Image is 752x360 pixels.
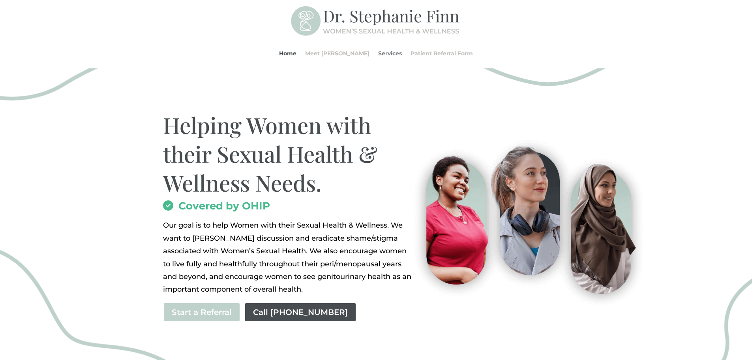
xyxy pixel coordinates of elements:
a: Home [279,38,296,68]
a: Patient Referral Form [411,38,473,68]
h2: Covered by OHIP [163,201,414,215]
img: Visit-Pleasure-MD-Ontario-Women-Sexual-Health-and-Wellness [404,135,649,305]
a: Call [PHONE_NUMBER] [244,302,356,322]
a: Start a Referral [163,302,240,322]
div: Page 1 [163,219,414,296]
p: Our goal is to help Women with their Sexual Health & Wellness. We want to [PERSON_NAME] discussio... [163,219,414,296]
a: Services [378,38,402,68]
a: Meet [PERSON_NAME] [305,38,369,68]
h1: Helping Women with their Sexual Health & Wellness Needs. [163,111,414,201]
